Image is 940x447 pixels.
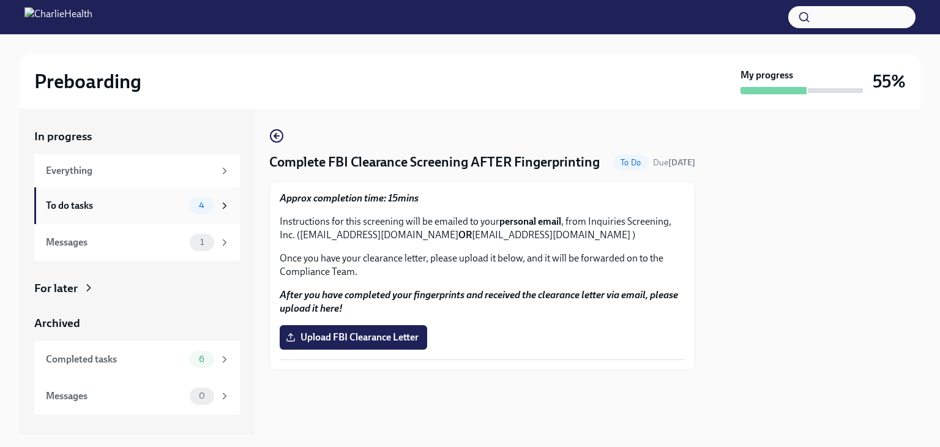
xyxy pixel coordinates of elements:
[34,280,240,296] a: For later
[613,158,648,167] span: To Do
[740,69,793,82] strong: My progress
[46,164,214,178] div: Everything
[34,378,240,415] a: Messages0
[288,331,419,344] span: Upload FBI Clearance Letter
[280,192,419,204] strong: Approx completion time: 15mins
[192,391,212,400] span: 0
[192,355,212,364] span: 6
[34,129,240,145] a: In progress
[46,199,185,212] div: To do tasks
[280,325,427,350] label: Upload FBI Clearance Letter
[34,341,240,378] a: Completed tasks6
[458,229,472,241] strong: OR
[280,289,678,314] strong: After you have completed your fingerprints and received the clearance letter via email, please up...
[499,216,561,227] strong: personal email
[193,238,211,247] span: 1
[668,157,695,168] strong: [DATE]
[280,252,685,279] p: Once you have your clearance letter, please upload it below, and it will be forwarded on to the C...
[280,215,685,242] p: Instructions for this screening will be emailed to your , from Inquiries Screening, Inc. ([EMAIL_...
[46,236,185,249] div: Messages
[653,157,695,168] span: Due
[34,224,240,261] a: Messages1
[46,353,185,366] div: Completed tasks
[653,157,695,168] span: August 28th, 2025 09:00
[192,201,212,210] span: 4
[34,280,78,296] div: For later
[34,187,240,224] a: To do tasks4
[34,315,240,331] a: Archived
[24,7,92,27] img: CharlieHealth
[873,70,906,92] h3: 55%
[34,69,141,94] h2: Preboarding
[269,153,600,171] h4: Complete FBI Clearance Screening AFTER Fingerprinting
[46,389,185,403] div: Messages
[34,154,240,187] a: Everything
